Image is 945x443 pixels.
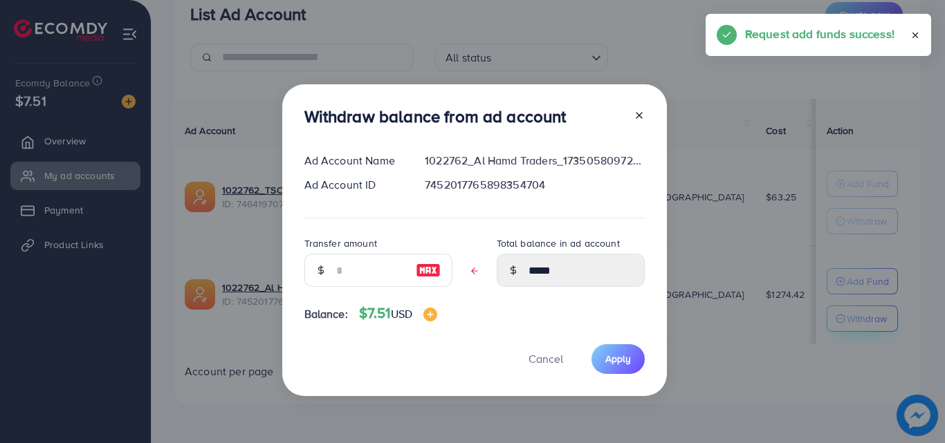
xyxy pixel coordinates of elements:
[497,236,620,250] label: Total balance in ad account
[414,177,655,193] div: 7452017765898354704
[745,25,894,43] h5: Request add funds success!
[359,305,437,322] h4: $7.51
[416,262,441,279] img: image
[529,351,563,366] span: Cancel
[293,153,414,169] div: Ad Account Name
[391,306,412,321] span: USD
[414,153,655,169] div: 1022762_Al Hamd Traders_1735058097282
[423,308,437,321] img: image
[293,177,414,193] div: Ad Account ID
[304,106,567,126] h3: Withdraw balance from ad account
[605,352,631,366] span: Apply
[304,306,348,322] span: Balance:
[591,344,645,374] button: Apply
[304,236,377,250] label: Transfer amount
[511,344,580,374] button: Cancel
